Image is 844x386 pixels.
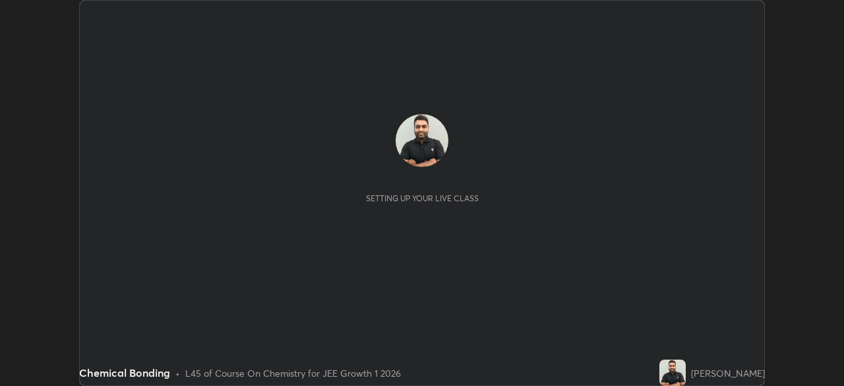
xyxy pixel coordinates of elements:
[366,193,479,203] div: Setting up your live class
[691,366,765,380] div: [PERSON_NAME]
[185,366,401,380] div: L45 of Course On Chemistry for JEE Growth 1 2026
[175,366,180,380] div: •
[659,360,686,386] img: 432471919f7b420eaefc30f9293a7fbe.jpg
[396,114,448,167] img: 432471919f7b420eaefc30f9293a7fbe.jpg
[79,365,170,381] div: Chemical Bonding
